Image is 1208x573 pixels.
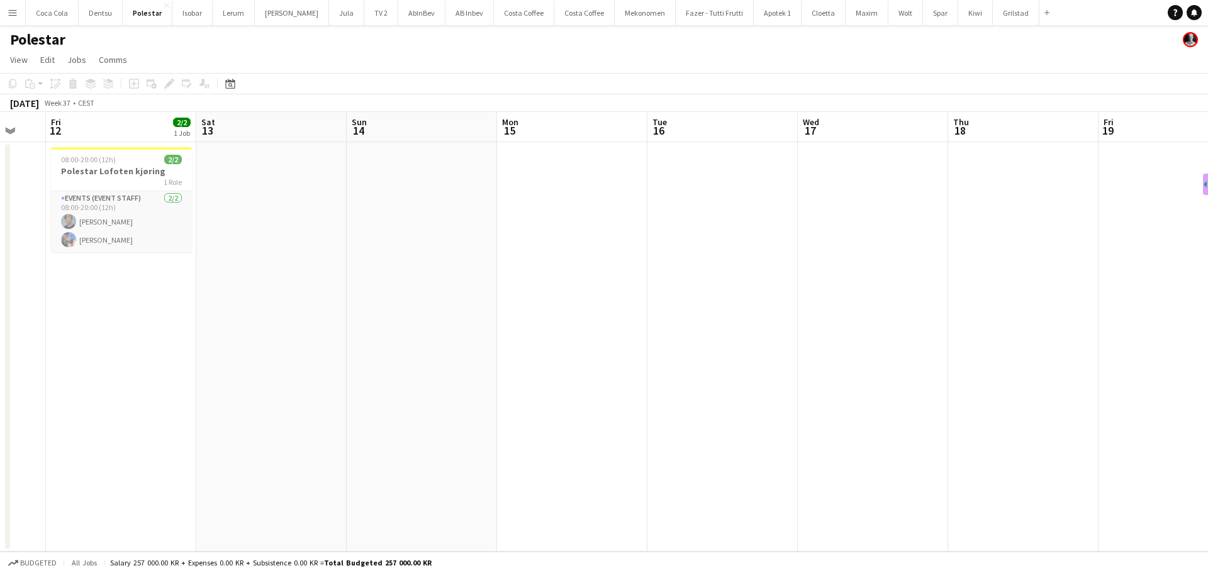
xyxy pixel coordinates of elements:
[993,1,1039,25] button: Grilstad
[802,1,846,25] button: Cloetta
[201,116,215,128] span: Sat
[324,558,432,567] span: Total Budgeted 257 000.00 KR
[754,1,802,25] button: Apotek 1
[5,52,33,68] a: View
[42,98,73,108] span: Week 37
[958,1,993,25] button: Kiwi
[255,1,329,25] button: [PERSON_NAME]
[78,98,94,108] div: CEST
[6,556,59,570] button: Budgeted
[49,123,61,138] span: 12
[615,1,676,25] button: Mekonomen
[199,123,215,138] span: 13
[1183,32,1198,47] app-user-avatar: Martin Torstensen
[801,123,819,138] span: 17
[352,116,367,128] span: Sun
[923,1,958,25] button: Spar
[173,118,191,127] span: 2/2
[1104,116,1114,128] span: Fri
[651,123,667,138] span: 16
[62,52,91,68] a: Jobs
[26,1,79,25] button: Coca Cola
[500,123,518,138] span: 15
[803,116,819,128] span: Wed
[213,1,255,25] button: Lerum
[69,558,99,567] span: All jobs
[350,123,367,138] span: 14
[174,128,190,138] div: 1 Job
[329,1,364,25] button: Jula
[123,1,172,25] button: Polestar
[10,30,65,49] h1: Polestar
[652,116,667,128] span: Tue
[1102,123,1114,138] span: 19
[110,558,432,567] div: Salary 257 000.00 KR + Expenses 0.00 KR + Subsistence 0.00 KR =
[35,52,60,68] a: Edit
[164,177,182,187] span: 1 Role
[20,559,57,567] span: Budgeted
[10,97,39,109] div: [DATE]
[364,1,398,25] button: TV 2
[67,54,86,65] span: Jobs
[51,147,192,252] app-job-card: 08:00-20:00 (12h)2/2Polestar Lofoten kjøring1 RoleEvents (Event Staff)2/208:00-20:00 (12h)[PERSON...
[61,155,116,164] span: 08:00-20:00 (12h)
[164,155,182,164] span: 2/2
[951,123,969,138] span: 18
[10,54,28,65] span: View
[494,1,554,25] button: Costa Coffee
[99,54,127,65] span: Comms
[51,191,192,252] app-card-role: Events (Event Staff)2/208:00-20:00 (12h)[PERSON_NAME][PERSON_NAME]
[846,1,888,25] button: Maxim
[94,52,132,68] a: Comms
[79,1,123,25] button: Dentsu
[398,1,445,25] button: AbInBev
[502,116,518,128] span: Mon
[51,116,61,128] span: Fri
[676,1,754,25] button: Fazer - Tutti Frutti
[888,1,923,25] button: Wolt
[554,1,615,25] button: Costa Coffee
[40,54,55,65] span: Edit
[172,1,213,25] button: Isobar
[51,165,192,177] h3: Polestar Lofoten kjøring
[445,1,494,25] button: AB Inbev
[953,116,969,128] span: Thu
